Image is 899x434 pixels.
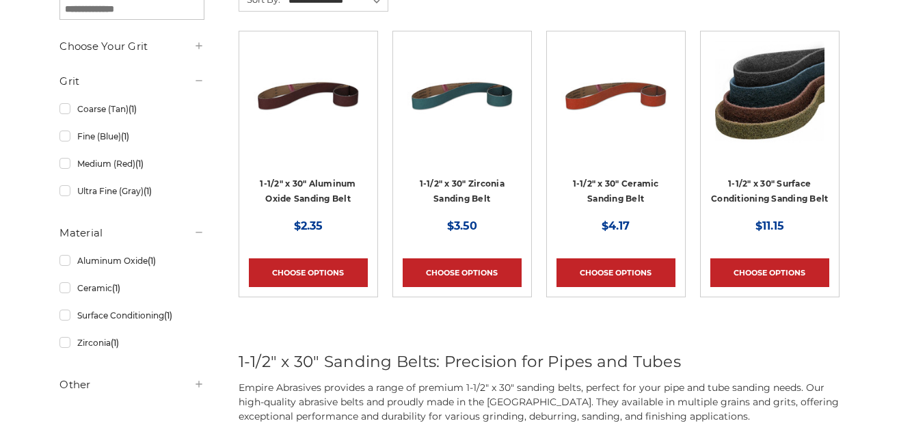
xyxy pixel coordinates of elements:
img: 1-1/2" x 30" Sanding Belt - Zirconia [407,41,517,150]
a: Aluminum Oxide [59,249,204,273]
span: (1) [121,131,129,141]
span: (1) [144,186,152,196]
span: $11.15 [755,219,784,232]
a: 1-1/2" x 30" Sanding Belt - Aluminum Oxide [249,41,368,160]
a: 1-1/2" x 30" Zirconia Sanding Belt [420,178,505,204]
a: Zirconia [59,331,204,355]
span: (1) [164,310,172,321]
a: 1-1/2" x 30" Sanding Belt - Zirconia [403,41,522,160]
a: Choose Options [710,258,829,287]
a: 1-1/2" x 30" Aluminum Oxide Sanding Belt [260,178,355,204]
a: Fine (Blue) [59,124,204,148]
img: 1.5"x30" Surface Conditioning Sanding Belts [715,41,824,150]
h5: Material [59,225,204,241]
span: $4.17 [602,219,630,232]
a: Choose Options [249,258,368,287]
a: Medium (Red) [59,152,204,176]
span: (1) [112,283,120,293]
span: $3.50 [447,219,477,232]
a: Choose Options [403,258,522,287]
span: (1) [129,104,137,114]
a: 1-1/2" x 30" Sanding Belt - Ceramic [556,41,675,160]
img: 1-1/2" x 30" Sanding Belt - Aluminum Oxide [254,41,363,150]
a: Ceramic [59,276,204,300]
a: Surface Conditioning [59,303,204,327]
h5: Choose Your Grit [59,38,204,55]
h5: Grit [59,73,204,90]
a: 1-1/2" x 30" Surface Conditioning Sanding Belt [711,178,828,204]
h5: Other [59,377,204,393]
span: $2.35 [294,219,323,232]
a: Ultra Fine (Gray) [59,179,204,203]
h2: 1-1/2" x 30" Sanding Belts: Precision for Pipes and Tubes [239,350,840,374]
a: Coarse (Tan) [59,97,204,121]
a: 1-1/2" x 30" Ceramic Sanding Belt [573,178,659,204]
a: Choose Options [556,258,675,287]
a: 1.5"x30" Surface Conditioning Sanding Belts [710,41,829,160]
img: 1-1/2" x 30" Sanding Belt - Ceramic [561,41,671,150]
span: (1) [135,159,144,169]
p: Empire Abrasives provides a range of premium 1-1/2" x 30" sanding belts, perfect for your pipe an... [239,381,840,424]
span: (1) [111,338,119,348]
span: (1) [148,256,156,266]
